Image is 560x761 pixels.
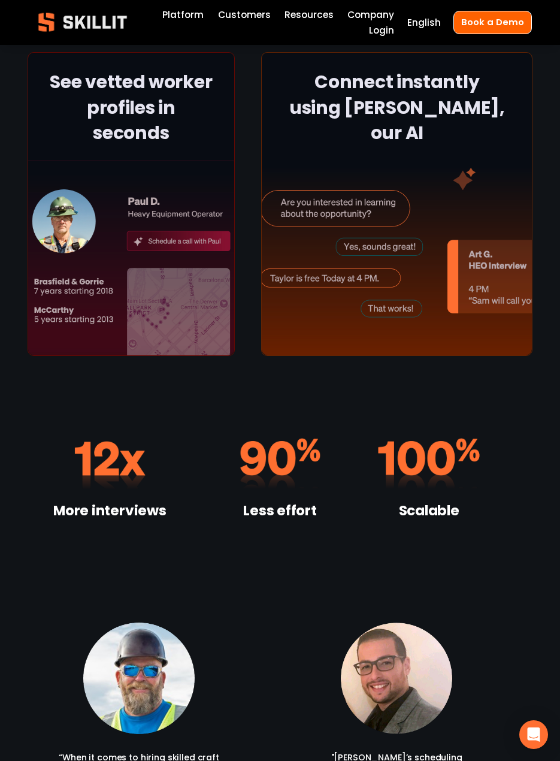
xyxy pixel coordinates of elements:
span: English [407,16,441,29]
a: Platform [162,7,204,22]
a: Book a Demo [453,11,532,34]
strong: Less effort [243,500,316,524]
img: Skillit [28,4,137,40]
strong: Scalable [399,500,459,524]
a: Customers [218,7,271,22]
strong: More interviews [53,500,167,524]
span: Resources [284,8,334,22]
a: Login [369,22,394,38]
a: Company [347,7,394,22]
a: folder dropdown [284,7,334,22]
div: language picker [407,14,441,30]
div: Open Intercom Messenger [519,720,548,749]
